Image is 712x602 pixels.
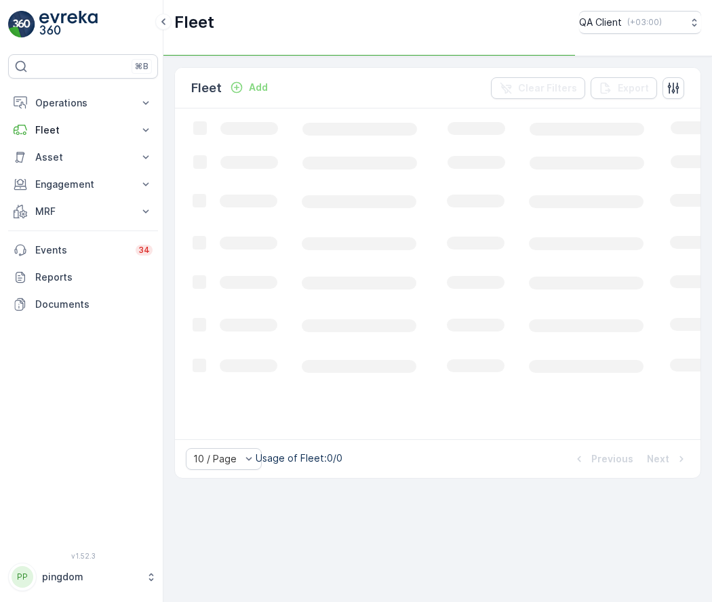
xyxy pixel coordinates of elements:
[8,264,158,291] a: Reports
[35,123,131,137] p: Fleet
[579,11,701,34] button: QA Client(+03:00)
[518,81,577,95] p: Clear Filters
[646,451,690,467] button: Next
[579,16,622,29] p: QA Client
[491,77,585,99] button: Clear Filters
[224,79,273,96] button: Add
[618,81,649,95] p: Export
[35,178,131,191] p: Engagement
[591,452,633,466] p: Previous
[571,451,635,467] button: Previous
[8,144,158,171] button: Asset
[35,243,127,257] p: Events
[8,117,158,144] button: Fleet
[8,171,158,198] button: Engagement
[174,12,214,33] p: Fleet
[35,270,153,284] p: Reports
[647,452,669,466] p: Next
[8,11,35,38] img: logo
[8,563,158,591] button: PPpingdom
[8,198,158,225] button: MRF
[35,96,131,110] p: Operations
[8,89,158,117] button: Operations
[191,79,222,98] p: Fleet
[8,552,158,560] span: v 1.52.3
[35,205,131,218] p: MRF
[256,451,342,465] p: Usage of Fleet : 0/0
[42,570,139,584] p: pingdom
[12,566,33,588] div: PP
[591,77,657,99] button: Export
[35,298,153,311] p: Documents
[35,150,131,164] p: Asset
[8,291,158,318] a: Documents
[627,17,662,28] p: ( +03:00 )
[39,11,98,38] img: logo_light-DOdMpM7g.png
[8,237,158,264] a: Events34
[249,81,268,94] p: Add
[138,245,150,256] p: 34
[135,61,149,72] p: ⌘B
